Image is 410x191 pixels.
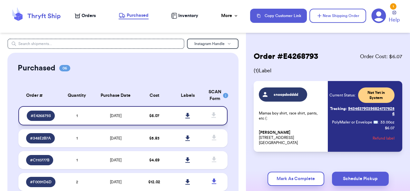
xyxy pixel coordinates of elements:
span: Purchased [127,12,149,19]
span: [DATE] [110,158,122,162]
span: 2 [76,180,78,184]
span: # 348E2B7A [30,136,51,141]
span: 33.00 oz [380,120,395,125]
span: snoopdodddd [271,92,301,97]
div: More [221,13,239,19]
span: # E4268793 [31,113,51,118]
span: $ 6.07 [149,114,159,118]
th: Quantity [60,85,94,106]
a: Orders [75,13,96,19]
span: Orders [82,13,96,19]
span: Not Yet in System [362,90,391,100]
button: Copy Customer Link [250,9,307,23]
p: $ 6.07 [385,125,395,131]
a: Inventory [171,13,198,19]
span: $ 5.83 [149,136,160,140]
span: [DATE] [110,136,122,140]
a: Tracking:9434637903968247375256 [329,104,395,119]
div: SCAN Form [209,89,220,102]
h2: Order # E4268793 [254,51,318,62]
a: 1 [371,8,386,23]
h2: Purchased [18,63,55,73]
span: 06 [59,65,70,71]
span: $ 4.69 [149,158,160,162]
th: Cost [138,85,171,106]
span: [DATE] [110,114,122,118]
button: Mark As Complete [268,172,324,186]
span: Current Status: [329,93,356,98]
th: Purchase Date [94,85,138,106]
button: Refund label [373,131,395,145]
span: Inventory [178,13,198,19]
span: # F0091D6D [30,179,52,185]
span: Tracking: [330,106,347,111]
span: 1 [76,114,78,118]
button: Instagram Handle [187,39,239,49]
span: [PERSON_NAME] [259,130,290,135]
p: [STREET_ADDRESS] [GEOGRAPHIC_DATA] [259,130,324,145]
span: Help [389,16,400,24]
th: Labels [171,85,205,106]
th: Order # [18,85,60,106]
span: [DATE] [110,180,122,184]
div: 1 [390,3,396,10]
input: Search shipments... [7,39,184,49]
span: Instagram Handle [194,42,225,46]
span: $ 12.02 [148,180,160,184]
span: # C110777B [30,158,49,163]
span: Order Cost: $ 6.07 [360,53,402,60]
a: Help [389,11,400,24]
button: New Shipping Order [309,9,366,23]
span: : [378,120,379,125]
span: PolyMailer or Envelope ✉️ [332,120,378,124]
span: 1 [76,136,78,140]
span: 1 [76,158,78,162]
p: Mamas boy shirt, race shirt, pants, etc (: [259,111,324,121]
button: Schedule Pickup [332,172,389,186]
span: ( 1 ) Label [254,67,402,75]
a: Purchased [119,12,149,19]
